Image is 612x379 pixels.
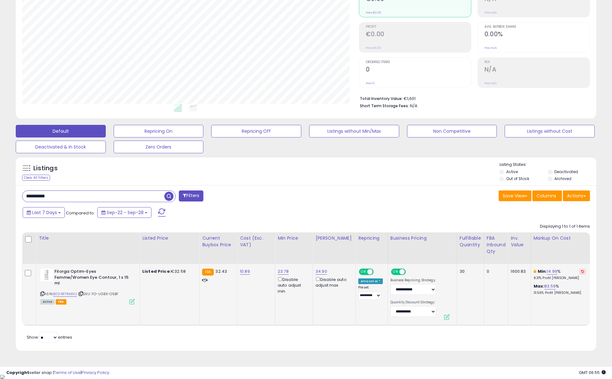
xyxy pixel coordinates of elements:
h2: €0.00 [366,31,471,39]
span: ROI [484,61,590,64]
span: Profit [366,25,471,29]
h2: 0.00% [484,31,590,39]
span: OFF [405,269,415,275]
span: Sep-22 - Sep-28 [107,209,144,216]
h2: N/A [484,66,590,74]
button: Listings without Cost [505,125,595,137]
span: Ordered Items [366,61,471,64]
p: 31.56% Profit [PERSON_NAME] [534,291,586,295]
div: €32.58 [142,269,195,274]
p: Listing States: [500,162,596,168]
div: Current Buybox Price [202,235,235,248]
div: Clear All Filters [22,175,50,181]
span: 2025-10-6 06:55 GMT [579,370,606,376]
li: €1,601 [360,94,585,102]
span: Compared to: [66,210,95,216]
div: seller snap | | [6,370,109,376]
button: Listings without Min/Max [309,125,399,137]
small: Prev: 0 [366,81,375,85]
th: The percentage added to the cost of goods (COGS) that forms the calculator for Min & Max prices. [531,232,591,264]
b: Total Inventory Value: [360,96,403,101]
small: FBA [202,269,214,276]
button: Last 7 Days [23,207,65,218]
b: Min: [538,268,547,274]
label: Quantity Discount Strategy: [390,300,436,305]
span: | SKU: FO-U08X-O5BF [78,291,118,296]
a: 83.59 [544,283,556,289]
div: ASIN: [40,269,135,304]
a: Terms of Use [54,370,81,376]
div: Disable auto adjust max [315,276,351,288]
div: % [534,283,586,295]
a: 10.89 [240,268,250,275]
span: Show: entries [27,334,72,340]
small: Prev: N/A [484,46,497,50]
button: Non Competitive [407,125,497,137]
div: Business Pricing [390,235,454,242]
label: Out of Stock [506,176,529,181]
img: 31VzE5o95ZL._SL40_.jpg [40,269,53,281]
button: Repricing Off [211,125,301,137]
span: Columns [536,193,556,199]
b: Filorga Optim-Eyes Femme/Women Eye Contour, 1 x 15 ml [54,269,131,288]
label: Business Repricing Strategy: [390,278,436,283]
span: All listings currently available for purchase on Amazon [40,299,55,305]
span: ON [360,269,367,275]
a: Privacy Policy [82,370,109,376]
div: Disable auto adjust min [278,276,308,294]
b: Max: [534,283,545,289]
div: Min Price [278,235,310,242]
div: Fulfillable Quantity [460,235,481,248]
div: Displaying 1 to 1 of 1 items [540,224,590,230]
button: Save View [499,190,531,201]
div: 30 [460,269,479,274]
small: Prev: €0.00 [366,11,381,15]
label: Deactivated [554,169,578,174]
span: FBA [56,299,66,305]
span: Last 7 Days [32,209,57,216]
span: Avg. Buybox Share [484,25,590,29]
div: Listed Price [142,235,197,242]
label: Archived [554,176,571,181]
div: Preset: [358,285,383,300]
button: Filters [179,190,203,201]
span: OFF [373,269,383,275]
h5: Listings [33,164,58,173]
div: 1600.83 [511,269,526,274]
div: % [534,269,586,280]
div: [PERSON_NAME] [315,235,353,242]
small: Prev: N/A [484,11,497,15]
b: Listed Price: [142,268,171,274]
button: Actions [563,190,590,201]
button: Repricing On [114,125,204,137]
button: Default [16,125,106,137]
div: Title [39,235,137,242]
div: Cost (Exc. VAT) [240,235,272,248]
button: Columns [532,190,562,201]
strong: Copyright [6,370,29,376]
button: Sep-22 - Sep-28 [97,207,151,218]
a: 34.90 [315,268,327,275]
small: Prev: €0.00 [366,46,381,50]
small: Prev: N/A [484,81,497,85]
button: Deactivated & In Stock [16,141,106,153]
a: 14.99 [547,268,557,275]
h2: 0 [366,66,471,74]
div: FBA inbound Qty [487,235,506,255]
a: B004R7RMNU [53,291,77,297]
span: 32.43 [215,268,227,274]
div: 0 [487,269,503,274]
div: Repricing [358,235,385,242]
a: 23.78 [278,268,289,275]
div: Markup on Cost [534,235,588,242]
span: ON [392,269,399,275]
p: 8.31% Profit [PERSON_NAME] [534,276,586,280]
b: Short Term Storage Fees: [360,103,409,108]
div: Inv. value [511,235,528,248]
label: Active [506,169,518,174]
button: Zero Orders [114,141,204,153]
div: Amazon AI * [358,278,383,284]
span: N/A [410,103,417,109]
